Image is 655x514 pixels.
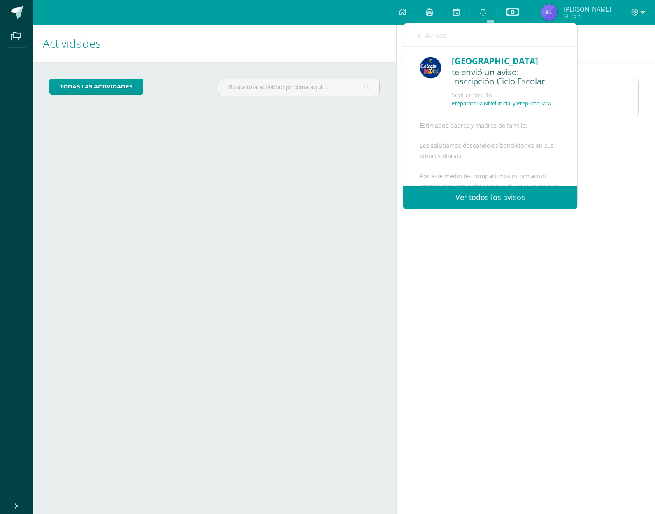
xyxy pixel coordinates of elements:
div: te envió un aviso: Inscripción Ciclo Escolar 2026 [452,67,561,87]
div: Estimados padres y madres de familia: Les saludamos deseándoles bendiciones en sus labores diaria... [420,121,561,358]
h1: Actividades [43,25,386,62]
div: Septiembre 16 [452,91,561,99]
img: 7d2a65389768a345e624cc3d5e479bb4.png [541,4,557,21]
span: [PERSON_NAME] [564,5,611,13]
span: Avisos [425,30,447,40]
a: todas las Actividades [49,79,143,95]
img: 919ad801bb7643f6f997765cf4083301.png [420,57,441,79]
a: Ver todos los avisos [403,186,577,209]
span: Mi Perfil [564,12,611,19]
p: Preparatoria Nivel Inicial y Preprimaria 'A' [452,100,553,107]
input: Busca una actividad próxima aquí... [218,79,380,95]
div: [GEOGRAPHIC_DATA] [452,55,561,67]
